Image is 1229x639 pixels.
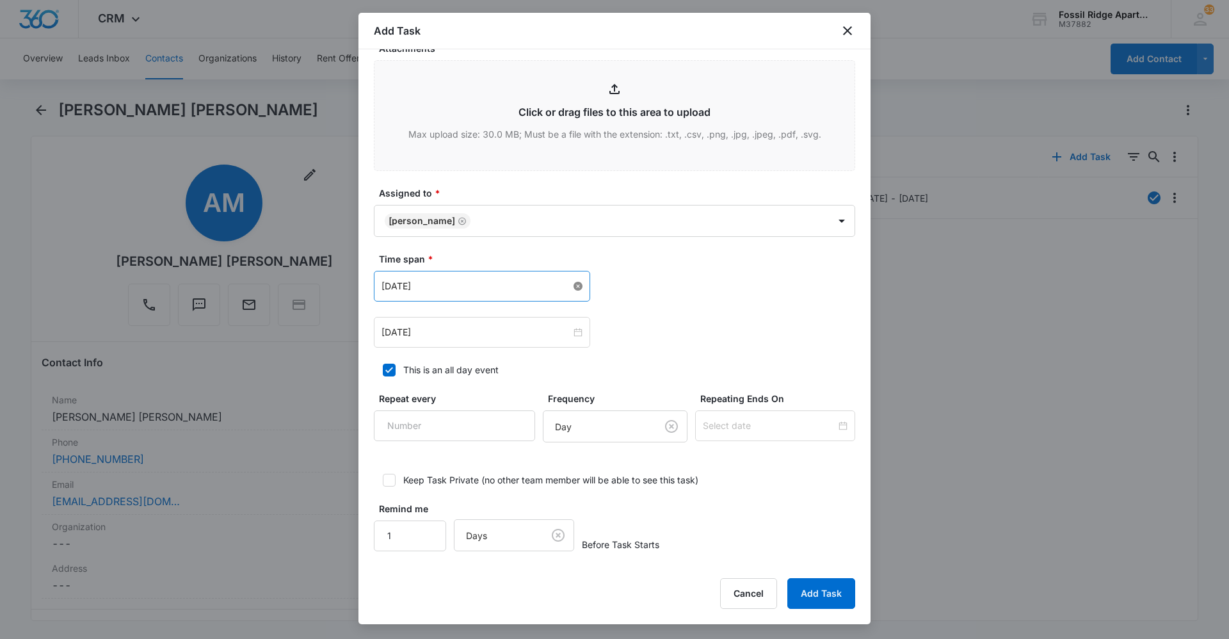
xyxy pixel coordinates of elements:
[548,392,693,405] label: Frequency
[574,328,582,337] span: close-circle
[379,502,451,515] label: Remind me
[374,410,535,441] input: Number
[574,282,582,291] span: close-circle
[374,23,421,38] h1: Add Task
[403,363,499,376] div: This is an all day event
[720,578,777,609] button: Cancel
[382,325,571,339] input: Apr 2, 2024
[548,525,568,546] button: Clear
[379,392,540,405] label: Repeat every
[840,23,855,38] button: close
[403,473,698,487] div: Keep Task Private (no other team member will be able to see this task)
[379,186,860,200] label: Assigned to
[787,578,855,609] button: Add Task
[374,521,446,551] input: Number
[700,392,860,405] label: Repeating Ends On
[379,252,860,266] label: Time span
[389,216,455,225] div: [PERSON_NAME]
[703,419,836,433] input: Select date
[582,538,659,551] span: Before Task Starts
[382,279,571,293] input: Apr 2, 2024
[455,216,467,225] div: Remove Colton Loe
[661,416,682,437] button: Clear
[374,61,855,170] input: Click or drag files to this area to upload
